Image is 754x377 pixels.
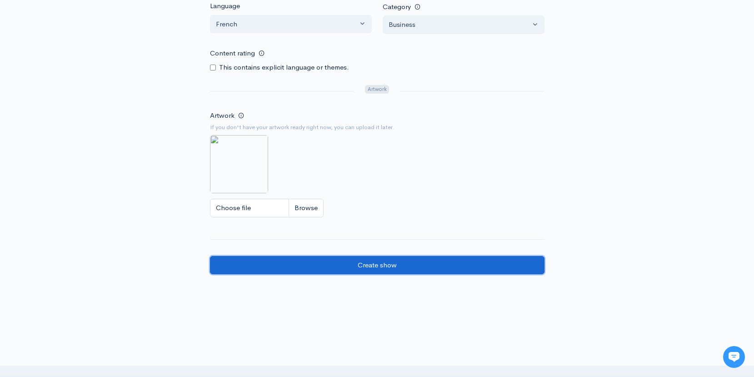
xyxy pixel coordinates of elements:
[14,44,168,59] h1: Hi 👋
[14,121,168,139] button: New conversation
[383,2,411,12] label: Category
[389,20,530,30] div: Business
[216,19,358,30] div: French
[383,15,544,34] button: Business
[26,171,162,189] input: Search articles
[210,256,544,275] input: Create show
[12,156,170,167] p: Find an answer quickly
[210,44,255,63] label: Content rating
[365,85,389,94] span: Artwork
[14,60,168,104] h2: Just let us know if you need anything and we'll be happy to help! 🙂
[210,15,372,34] button: French
[219,62,349,73] label: This contains explicit language or themes.
[210,1,240,11] label: Language
[59,126,109,133] span: New conversation
[723,346,745,368] iframe: gist-messenger-bubble-iframe
[210,111,235,121] label: Artwork
[210,123,544,132] small: If you don't have your artwork ready right now, you can upload it later.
